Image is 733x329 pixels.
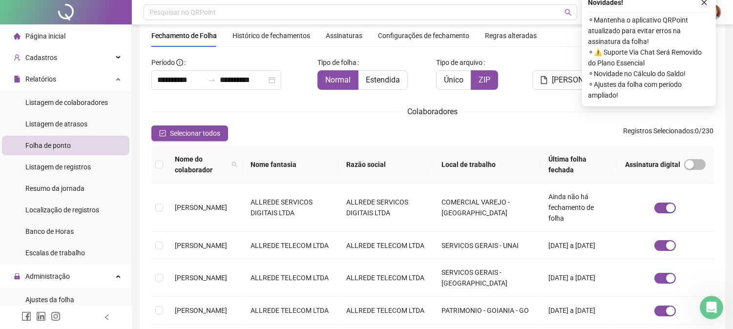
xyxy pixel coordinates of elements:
span: Cadastros [25,54,57,62]
span: ⚬ Mantenha o aplicativo QRPoint atualizado para evitar erros na assinatura da folha! [588,15,710,47]
td: ALLREDE TELECOM LTDA [243,232,338,259]
span: search [230,152,239,177]
span: ⚬ Novidade no Cálculo do Saldo! [588,68,710,79]
span: : 0 / 230 [623,125,713,141]
span: Resumo da jornada [25,185,84,192]
span: Selecionar todos [170,128,220,139]
button: Selecionar todos [151,125,228,141]
td: ALLREDE SERVICOS DIGITAIS LTDA [338,184,434,232]
td: SERVICOS GERAIS - [GEOGRAPHIC_DATA] [434,259,541,297]
span: Histórico de fechamentos [232,32,310,40]
span: [PERSON_NAME] [175,307,227,314]
button: [PERSON_NAME] [532,70,618,90]
td: ALLREDE TELECOM LTDA [338,297,434,324]
span: Normal [325,75,351,84]
span: check-square [159,130,166,137]
span: Estendida [366,75,400,84]
span: Ajustes da folha [25,296,74,304]
span: Localização de registros [25,206,99,214]
span: Relatórios [25,75,56,83]
td: PATRIMONIO - GOIANIA - GO [434,297,541,324]
span: ⚬ Ajustes da folha com período ampliado! [588,79,710,101]
span: instagram [51,311,61,321]
span: Listagem de colaboradores [25,99,108,106]
span: ⚬ ⚠️ Suporte Via Chat Será Removido do Plano Essencial [588,47,710,68]
span: swap-right [208,76,216,84]
span: lock [14,273,21,280]
span: Listagem de registros [25,163,91,171]
td: SERVICOS GERAIS - UNAI [434,232,541,259]
span: Regras alteradas [485,32,537,39]
span: Ainda não há fechamento de folha [548,193,594,222]
span: file [14,76,21,82]
span: Administração [25,272,70,280]
span: search [565,9,572,16]
span: facebook [21,311,31,321]
span: file [540,76,548,84]
span: [PERSON_NAME] [175,242,227,249]
span: Assinatura digital [625,159,680,170]
span: [PERSON_NAME] [175,204,227,211]
span: Tipo de folha [317,57,356,68]
span: [PERSON_NAME] [175,274,227,282]
td: COMERCIAL VAREJO - [GEOGRAPHIC_DATA] [434,184,541,232]
span: home [14,33,21,40]
th: Nome fantasia [243,146,338,184]
span: Período [151,59,175,66]
td: ALLREDE TELECOM LTDA [338,259,434,297]
td: [DATE] a [DATE] [541,297,617,324]
span: Tipo de arquivo [436,57,482,68]
span: left [104,314,110,321]
td: ALLREDE TELECOM LTDA [338,232,434,259]
span: search [231,162,237,167]
span: Assinaturas [326,32,362,39]
th: Última folha fechada [541,146,617,184]
span: info-circle [176,59,183,66]
span: [PERSON_NAME] [552,74,610,86]
span: linkedin [36,311,46,321]
iframe: Intercom live chat [700,296,723,319]
td: [DATE] a [DATE] [541,259,617,297]
span: ZIP [479,75,490,84]
span: Colaboradores [407,107,458,116]
span: Único [444,75,463,84]
span: Configurações de fechamento [378,32,469,39]
td: ALLREDE SERVICOS DIGITAIS LTDA [243,184,338,232]
span: to [208,76,216,84]
span: Registros Selecionados [623,127,693,135]
span: user-add [14,54,21,61]
td: ALLREDE TELECOM LTDA [243,259,338,297]
span: Banco de Horas [25,227,74,235]
span: Página inicial [25,32,65,40]
th: Local de trabalho [434,146,541,184]
span: Listagem de atrasos [25,120,87,128]
span: Escalas de trabalho [25,249,85,257]
span: Folha de ponto [25,142,71,149]
span: Fechamento de Folha [151,32,217,40]
td: ALLREDE TELECOM LTDA [243,297,338,324]
span: Nome do colaborador [175,154,228,175]
td: [DATE] a [DATE] [541,232,617,259]
th: Razão social [338,146,434,184]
